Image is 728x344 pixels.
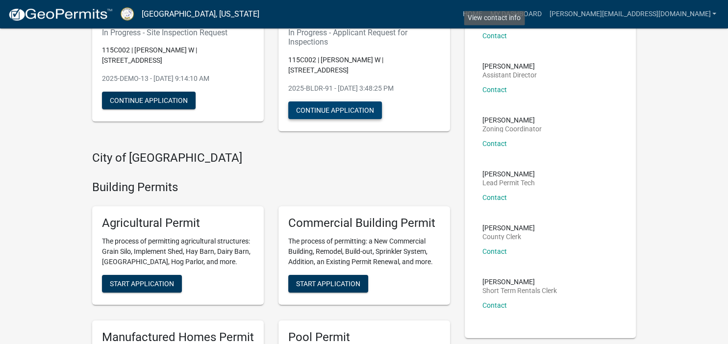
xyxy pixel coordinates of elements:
a: Contact [482,301,507,309]
span: Start Application [110,280,174,288]
h6: In Progress - Site Inspection Request [102,28,254,37]
p: 115C002 | [PERSON_NAME] W | [STREET_ADDRESS] [288,55,440,75]
a: Contact [482,140,507,147]
a: Contact [482,194,507,201]
a: [GEOGRAPHIC_DATA], [US_STATE] [142,6,259,23]
h4: City of [GEOGRAPHIC_DATA] [92,151,450,165]
p: County Clerk [482,233,535,240]
button: Start Application [102,275,182,293]
p: [PERSON_NAME] [482,278,557,285]
h6: In Progress - Applicant Request for Inspections [288,28,440,47]
p: 115C002 | [PERSON_NAME] W | [STREET_ADDRESS] [102,45,254,66]
p: [PERSON_NAME] [482,171,535,177]
p: Zoning Coordinator [482,125,542,132]
h5: Commercial Building Permit [288,216,440,230]
a: Home [458,5,486,24]
a: Contact [482,86,507,94]
a: Contact [482,247,507,255]
img: Putnam County, Georgia [121,7,134,21]
p: [PERSON_NAME] [482,63,537,70]
button: Continue Application [288,101,382,119]
a: My Dashboard [486,5,545,24]
p: The process of permitting: a New Commercial Building, Remodel, Build-out, Sprinkler System, Addit... [288,236,440,267]
button: Continue Application [102,92,196,109]
p: Lead Permit Tech [482,179,535,186]
a: Contact [482,32,507,40]
button: Start Application [288,275,368,293]
span: Start Application [296,280,360,288]
p: [PERSON_NAME] [482,117,542,123]
p: 2025-DEMO-13 - [DATE] 9:14:10 AM [102,74,254,84]
p: Short Term Rentals Clerk [482,287,557,294]
p: [PERSON_NAME] [482,224,535,231]
p: 2025-BLDR-91 - [DATE] 3:48:25 PM [288,83,440,94]
h4: Building Permits [92,180,450,195]
a: [PERSON_NAME][EMAIL_ADDRESS][DOMAIN_NAME] [545,5,720,24]
p: Assistant Director [482,72,537,78]
h5: Agricultural Permit [102,216,254,230]
p: The process of permitting agricultural structures: Grain Silo, Implement Shed, Hay Barn, Dairy Ba... [102,236,254,267]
